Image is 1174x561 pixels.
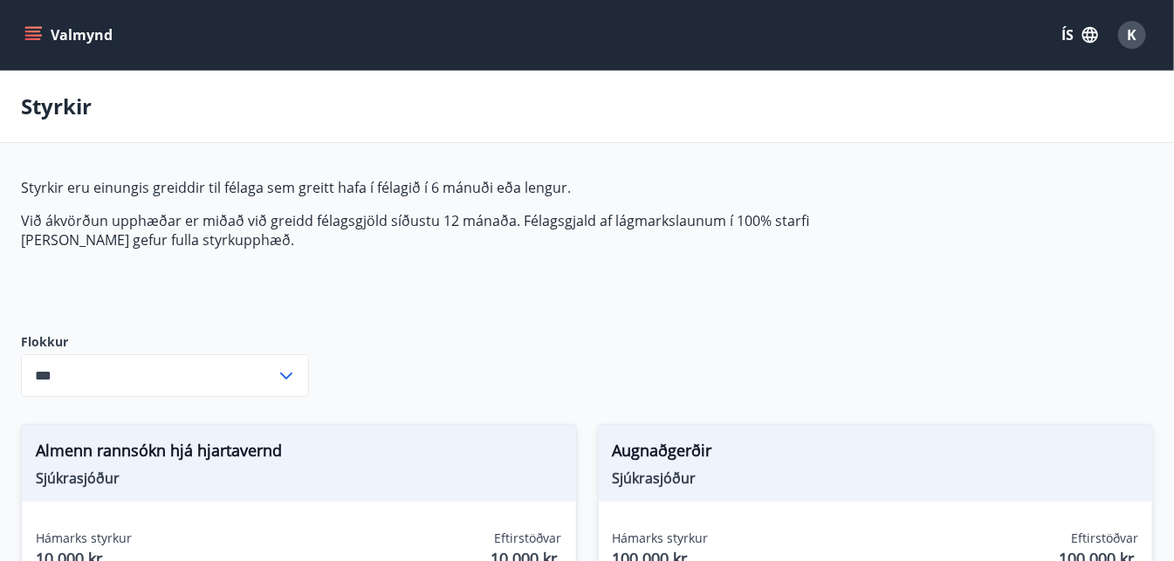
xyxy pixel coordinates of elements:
[613,439,1139,469] span: Augnaðgerðir
[21,211,845,250] p: Við ákvörðun upphæðar er miðað við greidd félagsgjöld síðustu 12 mánaða. Félagsgjald af lágmarksl...
[36,469,562,488] span: Sjúkrasjóður
[21,333,309,351] label: Flokkur
[1052,19,1108,51] button: ÍS
[495,530,562,547] span: Eftirstöðvar
[1128,25,1137,44] span: K
[21,178,845,197] p: Styrkir eru einungis greiddir til félaga sem greitt hafa í félagið í 6 mánuði eða lengur.
[36,439,562,469] span: Almenn rannsókn hjá hjartavernd
[613,530,709,547] span: Hámarks styrkur
[21,19,120,51] button: menu
[21,92,92,121] p: Styrkir
[1111,14,1153,56] button: K
[36,530,132,547] span: Hámarks styrkur
[1071,530,1138,547] span: Eftirstöðvar
[613,469,1139,488] span: Sjúkrasjóður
